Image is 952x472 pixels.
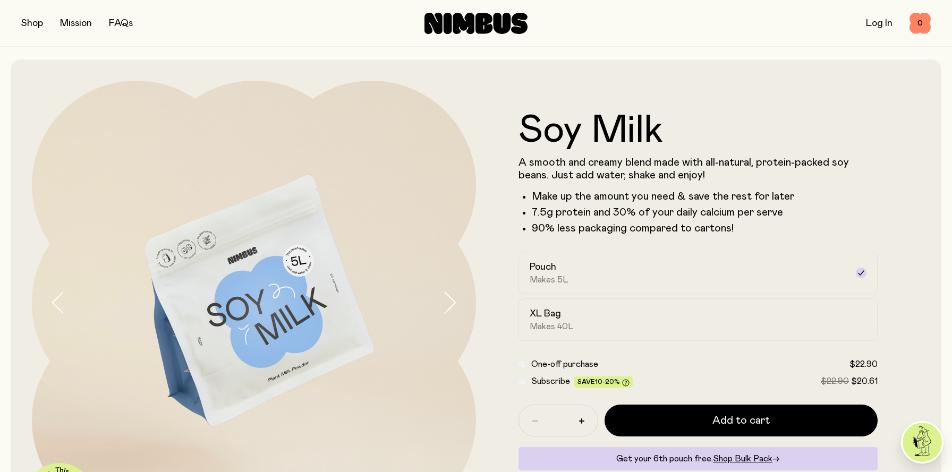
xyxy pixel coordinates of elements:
[866,19,892,28] a: Log In
[577,379,630,387] span: Save
[712,413,770,428] span: Add to cart
[531,377,570,385] span: Subscribe
[532,222,878,235] p: 90% less packaging compared to cartons!
[532,206,878,219] li: 7.5g protein and 30% of your daily calcium per serve
[713,454,780,463] a: Shop Bulk Pack→
[713,454,772,463] span: Shop Bulk Pack
[849,360,878,368] span: $22.90
[60,19,92,28] a: Mission
[532,190,878,203] li: Make up the amount you need & save the rest for later
[109,19,133,28] a: FAQs
[530,261,556,273] h2: Pouch
[531,360,598,368] span: One-off purchase
[518,156,878,182] p: A smooth and creamy blend made with all-natural, protein-packed soy beans. Just add water, shake ...
[595,379,620,385] span: 10-20%
[530,274,568,285] span: Makes 5L
[605,405,878,436] button: Add to cart
[518,447,878,470] div: Get your 6th pouch free.
[851,377,878,385] span: $20.61
[530,307,561,320] h2: XL Bag
[530,321,574,332] span: Makes 40L
[909,13,931,34] button: 0
[903,423,942,462] img: agent
[518,111,878,150] h1: Soy Milk
[821,377,849,385] span: $22.90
